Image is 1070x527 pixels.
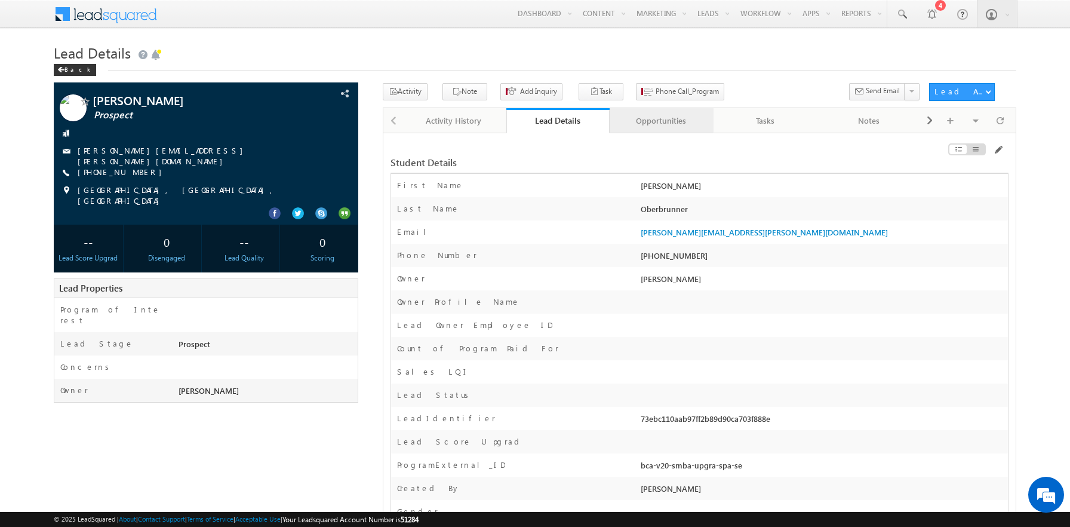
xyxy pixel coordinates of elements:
div: bca-v20-smba-upgra-spa-se [638,459,1008,476]
div: [PERSON_NAME] [638,180,1008,197]
span: [PERSON_NAME] [641,274,701,284]
button: Add Inquiry [500,83,562,100]
div: Activity History [412,114,496,128]
label: Created By [397,483,460,494]
div: Prospect [176,338,358,355]
div: Lead Actions [934,86,985,97]
label: Concerns [60,361,113,372]
span: Your Leadsquared Account Number is [282,515,419,524]
div: Opportunities [619,114,703,128]
a: Lead Details [506,108,610,133]
label: Lead Stage [60,338,134,349]
label: Phone Number [397,250,477,261]
label: Owner [60,385,88,396]
span: 51284 [401,515,419,524]
span: [PERSON_NAME] [93,94,283,106]
span: [PHONE_NUMBER] [78,167,168,179]
div: Lead Score Upgrad [57,253,121,263]
div: Notes [827,114,911,128]
label: Lead Score Upgrad [397,436,524,447]
div: Minimize live chat window [196,6,225,35]
button: Note [442,83,487,100]
label: First Name [397,180,464,191]
span: Phone Call_Program [656,86,719,97]
label: ProgramExternal_ID [397,459,505,470]
span: Lead Details [54,43,131,62]
div: Disengaged [134,253,198,263]
a: [PERSON_NAME][EMAIL_ADDRESS][PERSON_NAME][DOMAIN_NAME] [641,227,888,237]
a: Opportunities [610,108,714,133]
a: Tasks [714,108,817,133]
label: Gender [397,506,438,517]
div: -- [57,231,121,253]
label: Count of Program Paid For [397,343,559,354]
div: 0 [291,231,355,253]
a: Terms of Service [187,515,233,523]
div: Student Details [391,157,797,168]
div: 0 [134,231,198,253]
label: Last Name [397,203,460,214]
label: Sales LQI [397,366,470,377]
a: Notes [817,108,921,133]
em: Start Chat [162,368,217,384]
span: Add Inquiry [520,86,557,97]
div: -- [213,231,276,253]
button: Phone Call_Program [636,83,724,100]
label: Lead Owner Employee ID [397,320,552,330]
label: Program of Interest [60,304,164,326]
img: Profile photo [60,94,87,125]
div: [PERSON_NAME] [638,483,1008,500]
button: Lead Actions [929,83,995,101]
a: Acceptable Use [235,515,281,523]
div: Scoring [291,253,355,263]
span: Prospect [94,109,284,121]
label: Owner [397,273,425,284]
div: Tasks [723,114,807,128]
button: Activity [383,83,428,100]
div: Oberbrunner [638,203,1008,220]
button: Send Email [849,83,905,100]
span: © 2025 LeadSquared | | | | | [54,514,419,525]
div: Lead Details [515,115,601,126]
div: Lead Quality [213,253,276,263]
label: Email [397,226,435,237]
a: About [119,515,136,523]
span: Lead Properties [59,282,122,294]
a: [PERSON_NAME][EMAIL_ADDRESS][PERSON_NAME][DOMAIN_NAME] [78,145,249,166]
img: d_60004797649_company_0_60004797649 [20,63,50,78]
label: LeadIdentifier [397,413,496,424]
div: [PHONE_NUMBER] [638,250,1008,266]
a: Contact Support [138,515,185,523]
span: Send Email [866,85,900,96]
a: Back [54,63,102,73]
label: Lead Status [397,390,473,400]
span: [PERSON_NAME] [179,385,239,396]
textarea: Type your message and hit 'Enter' [16,111,218,358]
a: Activity History [402,108,506,133]
label: Owner Profile Name [397,296,520,307]
div: Back [54,64,96,76]
div: 73ebc110aab97ff2b89d90ca703f888e [638,413,1008,430]
div: Chat with us now [62,63,201,78]
span: [GEOGRAPHIC_DATA], [GEOGRAPHIC_DATA], [GEOGRAPHIC_DATA] [78,185,327,206]
button: Task [579,83,623,100]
